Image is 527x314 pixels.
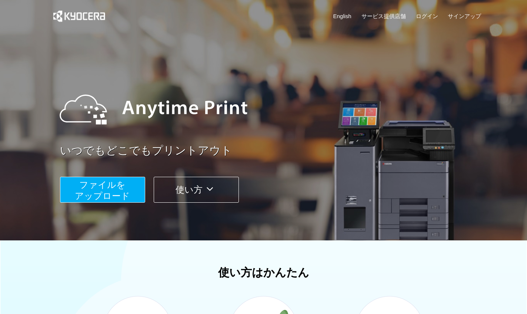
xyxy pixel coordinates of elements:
[448,12,481,20] a: サインアップ
[361,12,406,20] a: サービス提供店舗
[75,180,130,201] span: ファイルを ​​アップロード
[60,177,145,203] button: ファイルを​​アップロード
[333,12,351,20] a: English
[416,12,438,20] a: ログイン
[154,177,239,203] button: 使い方
[60,143,486,159] a: いつでもどこでもプリントアウト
